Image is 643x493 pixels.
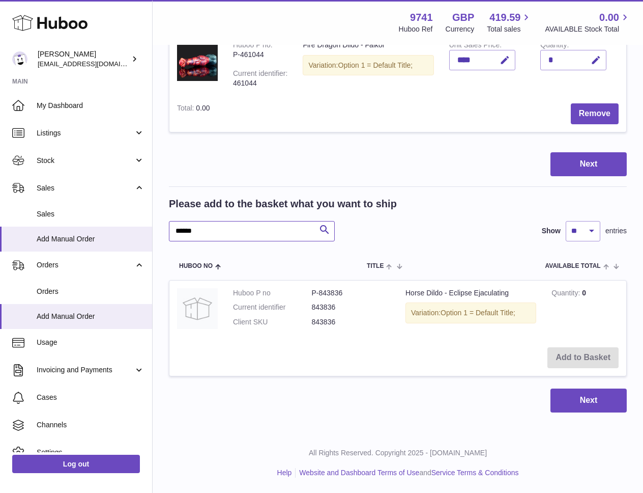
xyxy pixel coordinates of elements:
[599,11,619,24] span: 0.00
[233,78,287,88] div: 461044
[37,183,134,193] span: Sales
[441,309,515,317] span: Option 1 = Default Title;
[545,11,631,34] a: 0.00 AVAILABLE Stock Total
[37,312,144,321] span: Add Manual Order
[405,303,536,323] div: Variation:
[37,101,144,111] span: My Dashboard
[37,420,144,430] span: Channels
[487,11,532,34] a: 419.59 Total sales
[431,469,519,477] a: Service Terms & Conditions
[312,317,391,327] dd: 843836
[177,104,196,115] label: Total
[233,288,312,298] dt: Huboo P no
[37,128,134,138] span: Listings
[452,11,474,24] strong: GBP
[338,61,413,69] span: Option 1 = Default Title;
[489,11,520,24] span: 419.59
[233,69,287,80] div: Current identifier
[544,281,626,340] td: 0
[540,41,569,51] label: Quantity
[161,448,635,458] p: All Rights Reserved. Copyright 2025 - [DOMAIN_NAME]
[38,60,150,68] span: [EMAIL_ADDRESS][DOMAIN_NAME]
[550,389,627,413] button: Next
[296,468,518,478] li: and
[37,234,144,244] span: Add Manual Order
[398,281,544,340] td: Horse Dildo - Eclipse Ejaculating
[545,263,601,269] span: AVAILABLE Total
[233,50,287,60] div: P-461044
[312,303,391,312] dd: 843836
[277,469,292,477] a: Help
[605,226,627,236] span: entries
[12,455,140,473] a: Log out
[399,24,433,34] div: Huboo Ref
[299,469,419,477] a: Website and Dashboard Terms of Use
[233,41,273,51] div: Huboo P no
[487,24,532,34] span: Total sales
[37,287,144,296] span: Orders
[303,55,433,76] div: Variation:
[196,104,210,112] span: 0.00
[551,289,582,299] strong: Quantity
[367,263,384,269] span: Title
[446,24,475,34] div: Currency
[545,24,631,34] span: AVAILABLE Stock Total
[410,11,433,24] strong: 9741
[37,393,144,402] span: Cases
[295,33,441,96] td: Fire Dragon Dildo - Falkor
[550,152,627,176] button: Next
[233,317,312,327] dt: Client SKU
[37,338,144,347] span: Usage
[37,365,134,375] span: Invoicing and Payments
[233,303,312,312] dt: Current identifier
[37,156,134,166] span: Stock
[37,209,144,219] span: Sales
[542,226,561,236] label: Show
[37,448,144,457] span: Settings
[177,288,218,329] img: Horse Dildo - Eclipse Ejaculating
[37,260,134,270] span: Orders
[571,103,619,124] button: Remove
[179,263,213,269] span: Huboo no
[169,197,397,211] h2: Please add to the basket what you want to ship
[177,40,218,81] img: Fire Dragon Dildo - Falkor
[312,288,391,298] dd: P-843836
[38,49,129,69] div: [PERSON_NAME]
[449,41,502,51] label: Unit Sales Price
[12,51,27,67] img: ajcmarketingltd@gmail.com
